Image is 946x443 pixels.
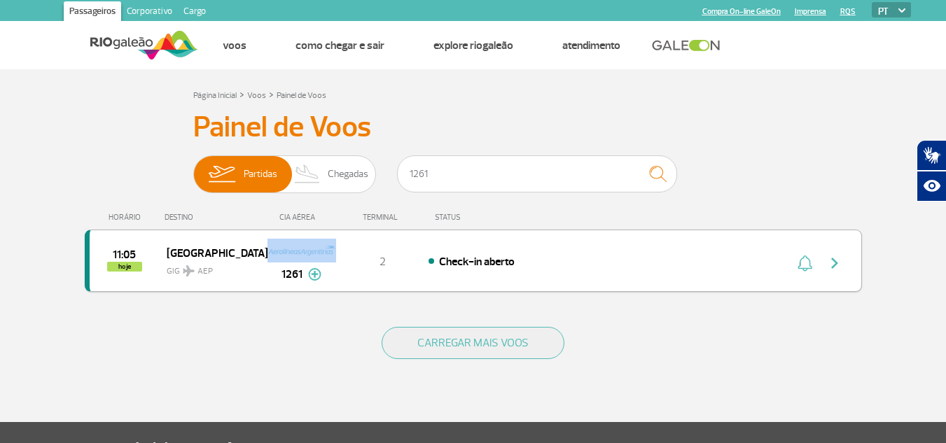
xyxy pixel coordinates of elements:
[193,110,753,145] h3: Painel de Voos
[223,38,246,52] a: Voos
[308,268,321,281] img: mais-info-painel-voo.svg
[382,327,564,359] button: CARREGAR MAIS VOOS
[267,213,337,222] div: CIA AÉREA
[397,155,677,192] input: Voo, cidade ou cia aérea
[702,7,781,16] a: Compra On-line GaleOn
[269,86,274,102] a: >
[826,255,843,272] img: seta-direita-painel-voo.svg
[89,213,165,222] div: HORÁRIO
[167,258,256,278] span: GIG
[244,156,277,192] span: Partidas
[380,255,386,269] span: 2
[917,140,946,202] div: Plugin de acessibilidade da Hand Talk.
[167,244,256,262] span: [GEOGRAPHIC_DATA]
[798,255,812,272] img: sino-painel-voo.svg
[295,38,384,52] a: Como chegar e sair
[247,90,266,101] a: Voos
[562,38,620,52] a: Atendimento
[433,38,513,52] a: Explore RIOgaleão
[277,90,326,101] a: Painel de Voos
[183,265,195,276] img: destiny_airplane.svg
[337,213,428,222] div: TERMINAL
[197,265,213,278] span: AEP
[917,171,946,202] button: Abrir recursos assistivos.
[281,266,302,283] span: 1261
[178,1,211,24] a: Cargo
[917,140,946,171] button: Abrir tradutor de língua de sinais.
[795,7,826,16] a: Imprensa
[328,156,368,192] span: Chegadas
[193,90,237,101] a: Página Inicial
[439,255,515,269] span: Check-in aberto
[121,1,178,24] a: Corporativo
[165,213,267,222] div: DESTINO
[239,86,244,102] a: >
[428,213,542,222] div: STATUS
[840,7,856,16] a: RQS
[200,156,244,192] img: slider-embarque
[107,262,142,272] span: hoje
[113,250,136,260] span: 2025-09-29 11:05:00
[64,1,121,24] a: Passageiros
[287,156,328,192] img: slider-desembarque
